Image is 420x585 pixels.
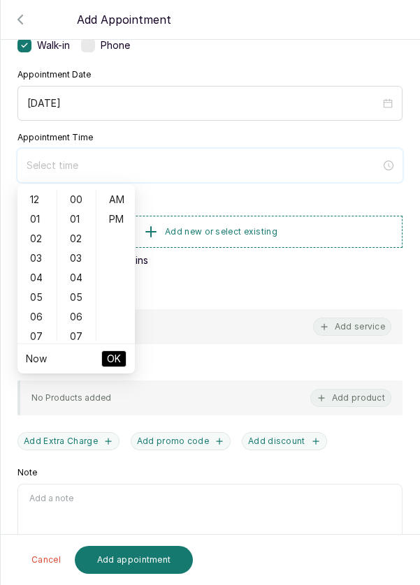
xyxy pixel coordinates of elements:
[27,158,381,173] input: Select time
[310,389,391,407] button: Add product
[77,11,171,28] p: Add Appointment
[20,307,54,327] div: 06
[20,190,54,209] div: 12
[60,327,94,346] div: 07
[20,327,54,346] div: 07
[20,268,54,288] div: 04
[60,288,94,307] div: 05
[17,216,403,248] button: Add new or select existing
[20,249,54,268] div: 03
[31,392,111,403] p: No Products added
[60,209,94,229] div: 01
[17,467,37,478] label: Note
[20,229,54,249] div: 02
[60,190,94,209] div: 00
[17,132,93,143] label: Appointment Time
[20,209,54,229] div: 01
[75,546,194,574] button: Add appointment
[242,432,327,450] button: Add discount
[60,268,94,288] div: 04
[131,432,231,450] button: Add promo code
[60,229,94,249] div: 02
[23,546,69,574] button: Cancel
[17,432,120,450] button: Add Extra Charge
[165,226,277,237] span: Add new or select existing
[60,249,94,268] div: 03
[101,350,126,367] button: OK
[99,209,133,229] div: PM
[27,96,380,111] input: Select date
[26,353,47,364] a: Now
[60,307,94,327] div: 06
[99,190,133,209] div: AM
[313,318,391,336] button: Add service
[20,288,54,307] div: 05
